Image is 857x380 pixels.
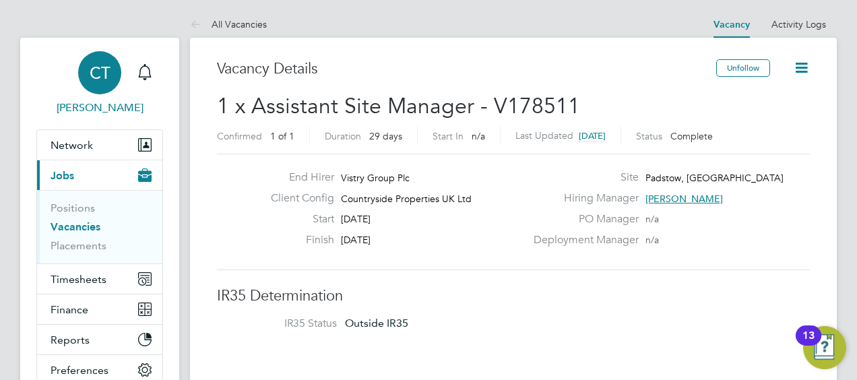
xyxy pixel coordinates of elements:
label: Duration [325,130,361,142]
div: 13 [802,336,815,353]
span: [DATE] [341,213,371,225]
a: Vacancy [713,19,750,30]
button: Finance [37,294,162,324]
label: IR35 Status [230,317,337,331]
button: Jobs [37,160,162,190]
span: Timesheets [51,273,106,286]
label: PO Manager [526,212,639,226]
span: Complete [670,130,713,142]
label: Deployment Manager [526,233,639,247]
a: Activity Logs [771,18,826,30]
a: CT[PERSON_NAME] [36,51,163,116]
a: Vacancies [51,220,100,233]
a: Placements [51,239,106,252]
span: Network [51,139,93,152]
span: Padstow, [GEOGRAPHIC_DATA] [645,172,784,184]
span: n/a [472,130,485,142]
div: Jobs [37,190,162,263]
span: n/a [645,234,659,246]
span: Reports [51,334,90,346]
label: Status [636,130,662,142]
span: Preferences [51,364,108,377]
h3: Vacancy Details [217,59,716,79]
span: n/a [645,213,659,225]
button: Reports [37,325,162,354]
label: Site [526,170,639,185]
label: Start In [433,130,464,142]
label: Start [260,212,334,226]
label: Last Updated [515,129,573,141]
span: Outside IR35 [345,317,408,329]
h3: IR35 Determination [217,286,810,306]
span: Chloe Taquin [36,100,163,116]
span: 1 x Assistant Site Manager - V178511 [217,93,580,119]
label: Finish [260,233,334,247]
button: Timesheets [37,264,162,294]
span: [DATE] [579,130,606,141]
span: [DATE] [341,234,371,246]
span: Jobs [51,169,74,182]
span: Countryside Properties UK Ltd [341,193,472,205]
span: 1 of 1 [270,130,294,142]
label: Hiring Manager [526,191,639,205]
span: [PERSON_NAME] [645,193,723,205]
button: Unfollow [716,59,770,77]
button: Network [37,130,162,160]
span: CT [90,64,110,82]
span: 29 days [369,130,402,142]
label: Client Config [260,191,334,205]
a: All Vacancies [190,18,267,30]
a: Positions [51,201,95,214]
label: Confirmed [217,130,262,142]
span: Vistry Group Plc [341,172,410,184]
label: End Hirer [260,170,334,185]
span: Finance [51,303,88,316]
button: Open Resource Center, 13 new notifications [803,326,846,369]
